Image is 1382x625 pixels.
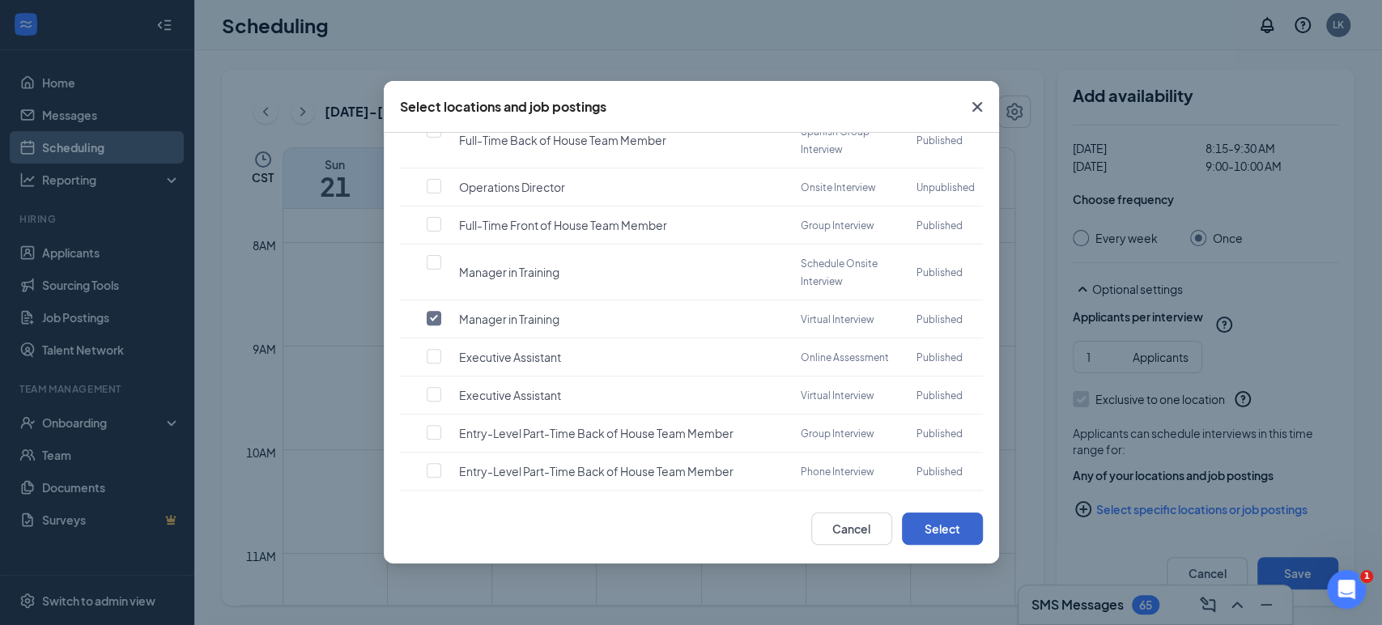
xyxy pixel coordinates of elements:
[459,217,667,233] span: Full-Time Front of House Team Member
[916,351,962,364] span: published
[811,512,892,545] button: Cancel
[1327,570,1366,609] iframe: Intercom live chat
[459,132,666,148] span: Full-Time Back of House Team Member
[967,97,987,117] svg: Cross
[916,389,962,402] span: published
[400,98,606,116] div: Select locations and job postings
[459,425,734,441] span: Entry-Level Part-Time Back of House Team Member
[916,313,962,325] span: published
[801,257,878,287] span: Schedule Onsite Interview
[459,387,561,403] span: Executive Assistant
[916,466,962,478] span: published
[459,264,559,280] span: Manager in Training
[902,512,983,545] button: Select
[916,181,974,193] span: Unpublished
[916,266,962,278] span: published
[801,466,874,478] span: Phone Interview
[801,389,874,402] span: Virtual Interview
[459,179,565,195] span: Operations Director
[916,134,962,147] span: published
[955,81,999,133] button: Close
[1360,570,1373,583] span: 1
[459,311,559,327] span: Manager in Training
[459,463,734,479] span: Entry-Level Part-Time Back of House Team Member
[916,219,962,232] span: published
[801,427,874,440] span: Group Interview
[801,313,874,325] span: Virtual Interview
[801,181,876,193] span: Onsite Interview
[801,351,889,364] span: Online Assessment
[801,219,874,232] span: Group Interview
[916,427,962,440] span: published
[459,349,561,365] span: Executive Assistant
